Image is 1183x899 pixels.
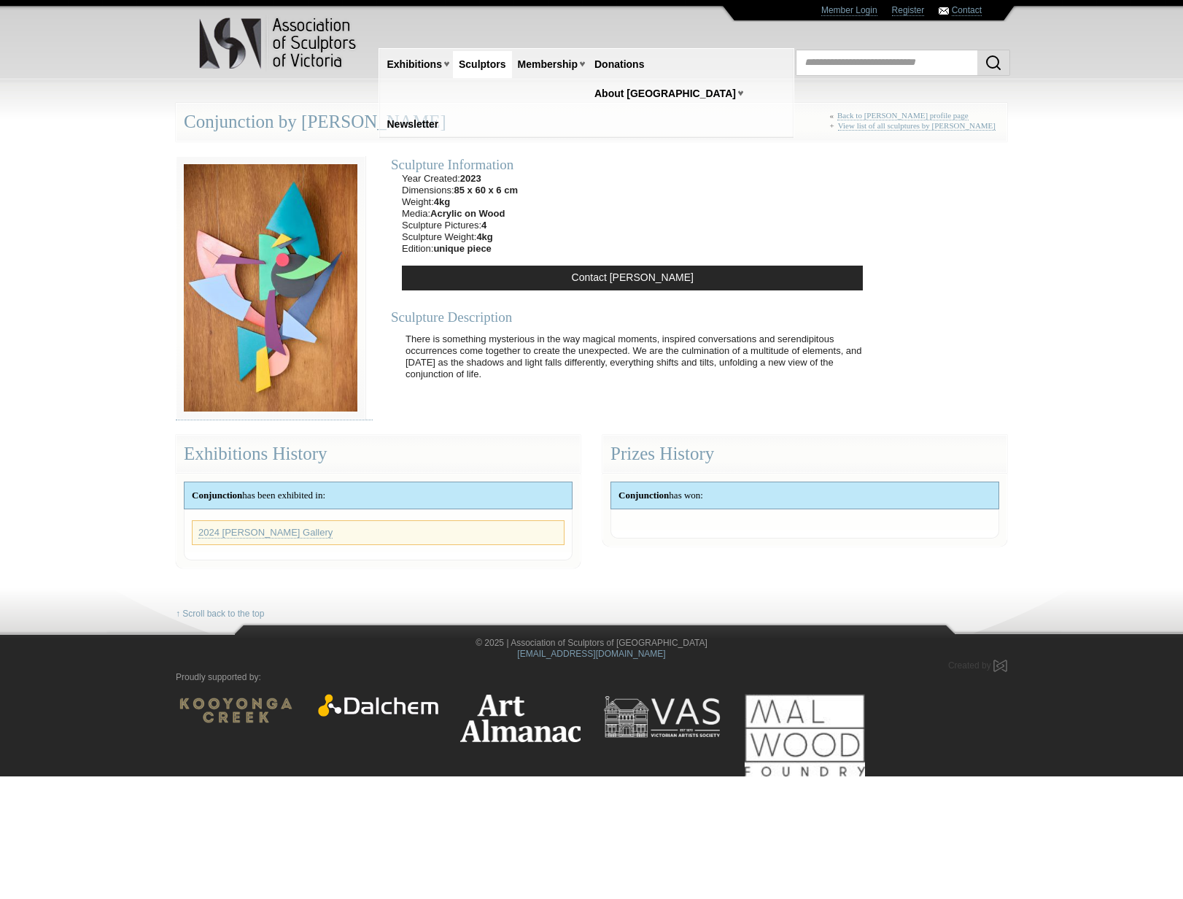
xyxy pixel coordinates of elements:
img: Mal Wood Foundry [745,694,865,776]
span: Created by [948,660,991,671]
a: View list of all sculptures by [PERSON_NAME] [838,121,996,131]
img: Dalchem Products [318,694,438,717]
strong: unique piece [433,243,491,254]
a: Contact [952,5,982,16]
li: Edition: [402,243,518,255]
a: Member Login [821,5,877,16]
img: logo.png [198,15,359,72]
a: Sculptors [453,51,512,78]
a: [EMAIL_ADDRESS][DOMAIN_NAME] [517,649,665,659]
a: Register [892,5,925,16]
li: Weight: [402,196,518,208]
img: 61-02__medium.jpg [176,156,365,420]
a: ↑ Scroll back to the top [176,609,264,620]
div: Exhibitions History [176,435,581,474]
strong: 4 [481,220,486,231]
strong: 2023 [460,173,481,184]
div: Sculpture Description [391,309,874,325]
li: Dimensions: [402,185,518,196]
div: Conjunction by [PERSON_NAME] [176,103,1007,142]
li: Media: [402,208,518,220]
div: Sculpture Information [391,156,874,173]
a: Newsletter [381,111,445,138]
strong: 4kg [434,196,450,207]
a: Created by [948,660,1007,671]
a: Donations [589,51,650,78]
a: Membership [512,51,583,78]
a: Back to [PERSON_NAME] profile page [837,111,969,120]
img: Created by Marby [993,660,1007,672]
strong: 4kg [476,231,492,242]
p: There is something mysterious in the way magical moments, inspired conversations and serendipitou... [398,326,874,387]
strong: Acrylic on Wood [430,208,505,219]
a: 2024 [PERSON_NAME] Gallery [198,527,333,539]
img: Victorian Artists Society [602,694,723,740]
div: © 2025 | Association of Sculptors of [GEOGRAPHIC_DATA] [165,638,1018,660]
img: Art Almanac [460,694,581,742]
strong: 85 x 60 x 6 cm [454,185,518,196]
a: Exhibitions [381,51,448,78]
div: « + [830,111,1000,136]
a: About [GEOGRAPHIC_DATA] [589,80,742,107]
div: Prizes History [602,435,1007,474]
li: Sculpture Pictures: [402,220,518,231]
li: Sculpture Weight: [402,231,518,243]
img: Kooyonga Wines [176,694,296,727]
strong: Conjunction [192,490,242,501]
strong: Conjunction [618,490,669,501]
img: Contact ASV [939,7,949,15]
div: has won: [611,482,998,509]
li: Year Created: [402,173,518,185]
p: Proudly supported by: [176,672,1007,683]
a: Contact [PERSON_NAME] [402,266,863,290]
div: has been exhibited in: [185,482,572,509]
img: Search [985,54,1002,72]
